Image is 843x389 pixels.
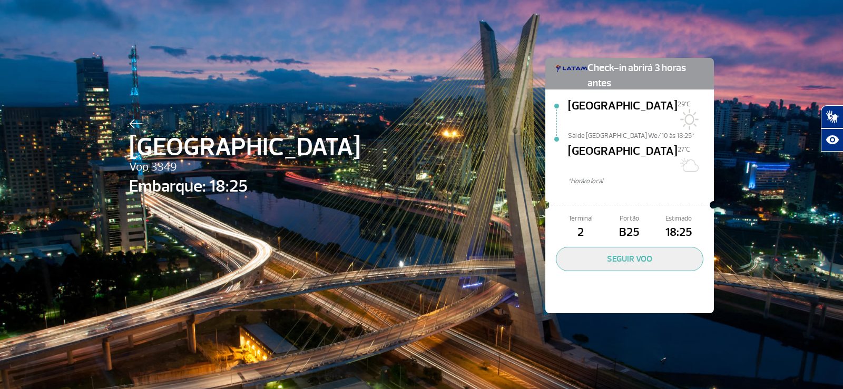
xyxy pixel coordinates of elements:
[605,224,654,242] span: B25
[556,247,703,271] button: SEGUIR VOO
[129,174,360,199] span: Embarque: 18:25
[821,105,843,128] button: Abrir tradutor de língua de sinais.
[821,105,843,152] div: Plugin de acessibilidade da Hand Talk.
[821,128,843,152] button: Abrir recursos assistivos.
[556,214,605,224] span: Terminal
[129,128,360,166] span: [GEOGRAPHIC_DATA]
[587,58,703,91] span: Check-in abrirá 3 horas antes
[568,143,678,176] span: [GEOGRAPHIC_DATA]
[654,224,703,242] span: 18:25
[678,109,699,130] img: Sol
[556,224,605,242] span: 2
[568,176,714,186] span: *Horáro local
[568,97,678,131] span: [GEOGRAPHIC_DATA]
[678,154,699,175] img: Sol com muitas nuvens
[129,158,360,176] span: Voo 3349
[605,214,654,224] span: Portão
[678,100,691,108] span: 29°C
[568,131,714,138] span: Sai de [GEOGRAPHIC_DATA] We/10 às 18:25*
[654,214,703,224] span: Estimado
[678,145,690,154] span: 27°C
